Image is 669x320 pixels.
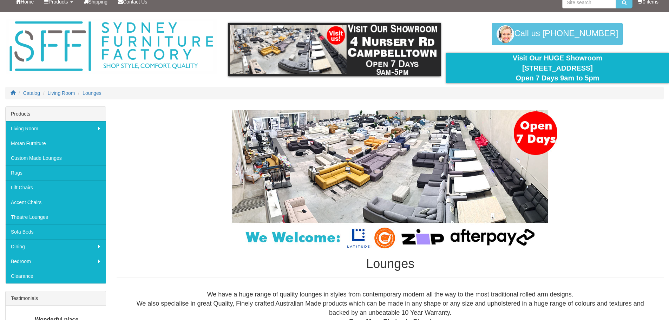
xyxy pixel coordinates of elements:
[6,210,106,224] a: Theatre Lounges
[117,257,664,271] h1: Lounges
[6,195,106,210] a: Accent Chairs
[6,107,106,121] div: Products
[451,53,664,83] div: Visit Our HUGE Showroom [STREET_ADDRESS] Open 7 Days 9am to 5pm
[6,254,106,269] a: Bedroom
[215,110,566,250] img: Lounges
[6,291,106,306] div: Testimonials
[6,151,106,165] a: Custom Made Lounges
[6,121,106,136] a: Living Room
[6,269,106,283] a: Clearance
[6,180,106,195] a: Lift Chairs
[228,23,441,76] img: showroom.gif
[6,19,217,74] img: Sydney Furniture Factory
[48,90,75,96] a: Living Room
[83,90,101,96] a: Lounges
[6,239,106,254] a: Dining
[23,90,40,96] a: Catalog
[6,165,106,180] a: Rugs
[6,224,106,239] a: Sofa Beds
[6,136,106,151] a: Moran Furniture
